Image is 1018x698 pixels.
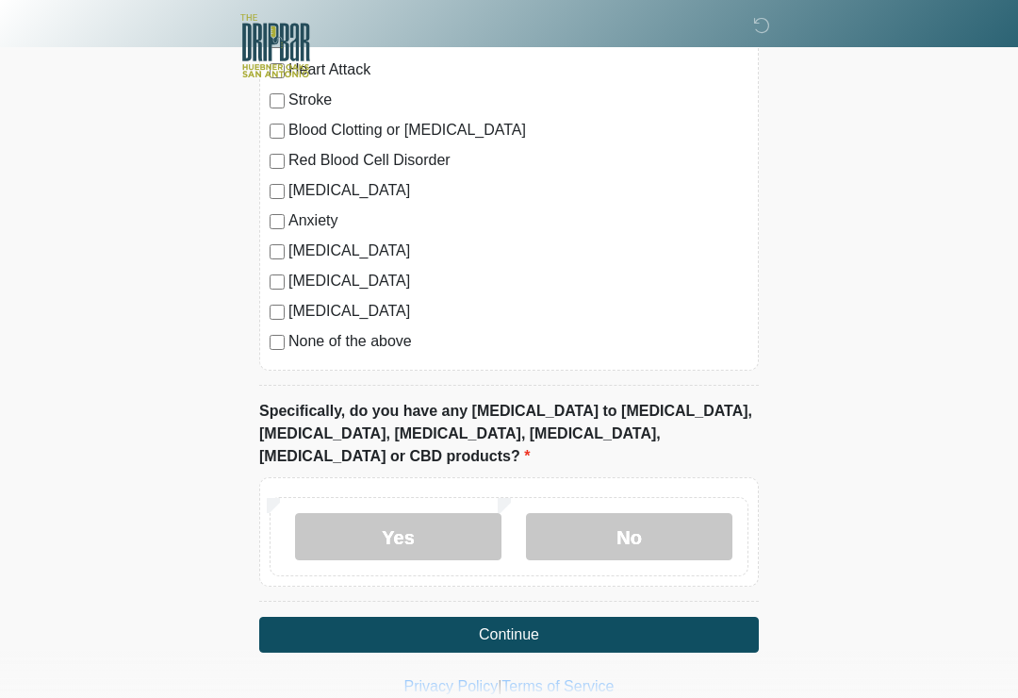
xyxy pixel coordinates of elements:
[270,214,285,229] input: Anxiety
[404,678,499,694] a: Privacy Policy
[270,124,285,139] input: Blood Clotting or [MEDICAL_DATA]
[288,270,748,292] label: [MEDICAL_DATA]
[240,14,310,77] img: The DRIPBaR - The Strand at Huebner Oaks Logo
[288,330,748,353] label: None of the above
[501,678,614,694] a: Terms of Service
[259,400,759,468] label: Specifically, do you have any [MEDICAL_DATA] to [MEDICAL_DATA], [MEDICAL_DATA], [MEDICAL_DATA], [...
[270,93,285,108] input: Stroke
[498,678,501,694] a: |
[288,149,748,172] label: Red Blood Cell Disorder
[270,274,285,290] input: [MEDICAL_DATA]
[288,209,748,232] label: Anxiety
[288,89,748,111] label: Stroke
[288,119,748,141] label: Blood Clotting or [MEDICAL_DATA]
[270,244,285,259] input: [MEDICAL_DATA]
[288,179,748,202] label: [MEDICAL_DATA]
[259,617,759,653] button: Continue
[288,300,748,323] label: [MEDICAL_DATA]
[270,154,285,169] input: Red Blood Cell Disorder
[526,513,732,560] label: No
[288,240,748,262] label: [MEDICAL_DATA]
[295,513,501,560] label: Yes
[270,184,285,199] input: [MEDICAL_DATA]
[270,335,285,350] input: None of the above
[270,305,285,320] input: [MEDICAL_DATA]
